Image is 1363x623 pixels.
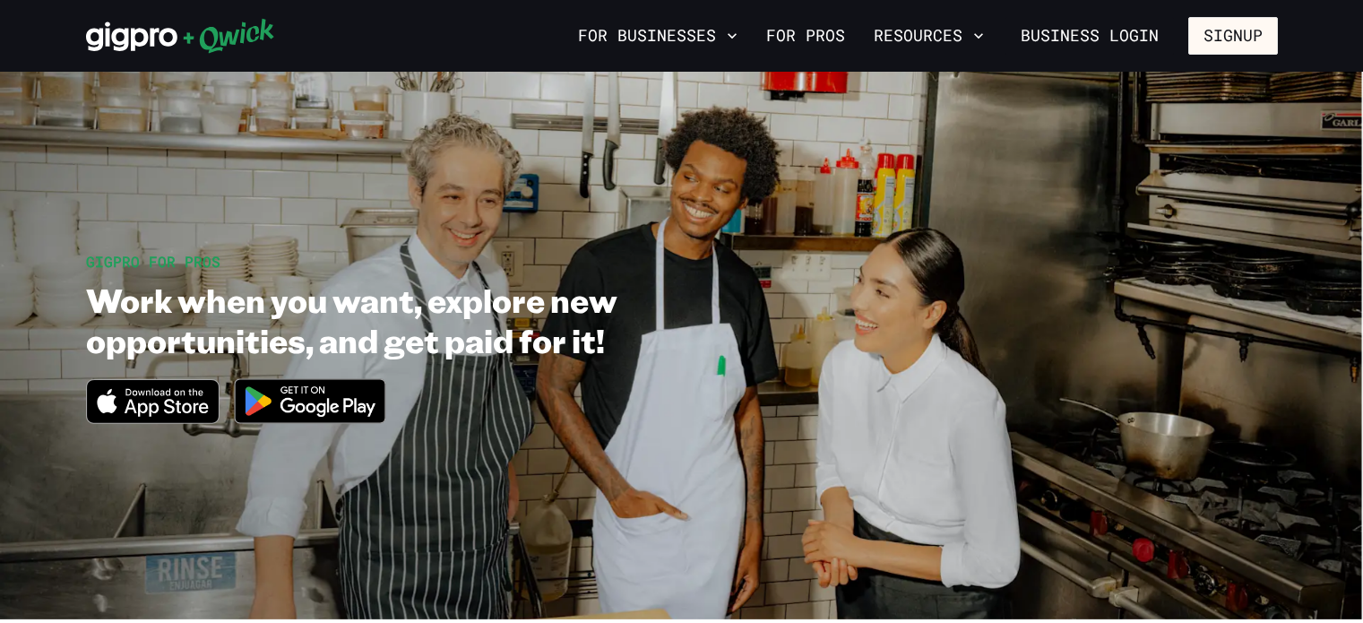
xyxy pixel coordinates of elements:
button: Signup [1188,17,1278,55]
a: Business Login [1005,17,1174,55]
h1: Work when you want, explore new opportunities, and get paid for it! [86,280,801,360]
span: GIGPRO FOR PROS [86,252,220,271]
button: For Businesses [571,21,745,51]
button: Resources [867,21,991,51]
a: Download on the App Store [86,409,220,428]
a: For Pros [759,21,852,51]
img: Get it on Google Play [223,368,397,435]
